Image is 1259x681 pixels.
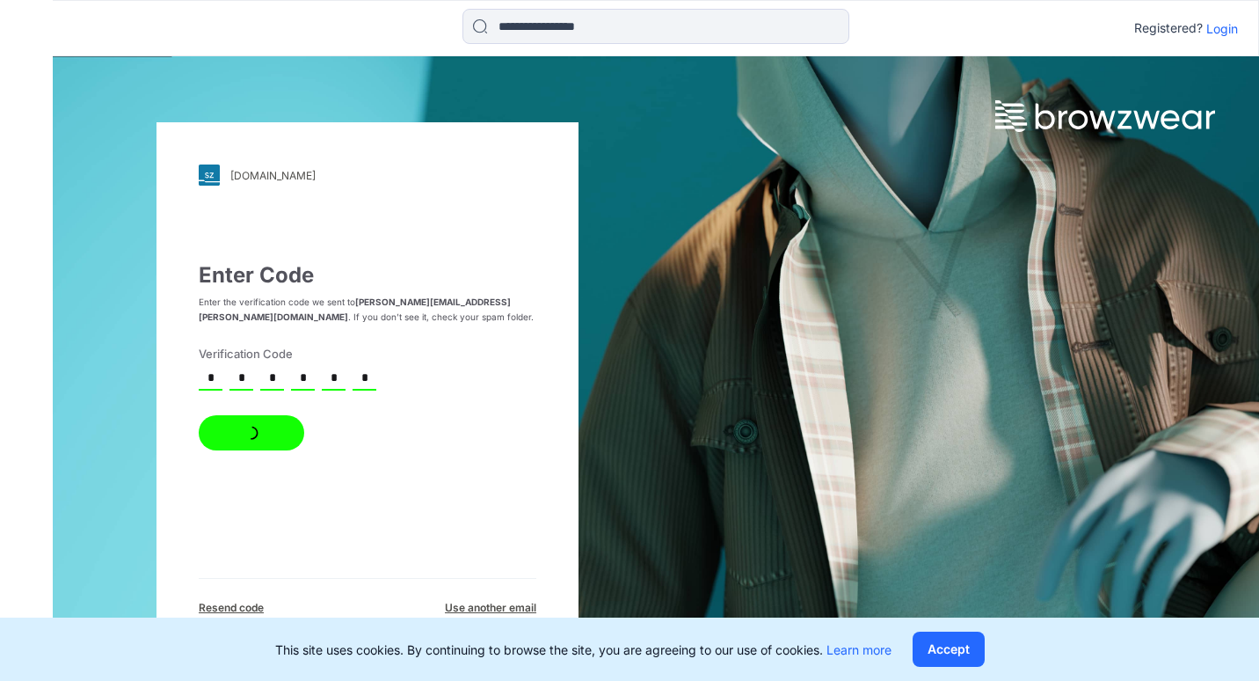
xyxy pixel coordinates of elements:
p: Registered? [1134,18,1203,39]
h3: Enter Code [199,263,536,288]
a: [DOMAIN_NAME] [199,165,536,186]
img: svg+xml;base64,PHN2ZyB3aWR0aD0iMjgiIGhlaWdodD0iMjgiIHZpZXdCb3g9IjAgMCAyOCAyOCIgZmlsbD0ibm9uZSIgeG... [199,165,220,186]
p: Login [1206,19,1238,38]
div: Resend code [199,600,264,616]
label: Verification Code [199,346,526,363]
a: Learn more [826,642,891,657]
img: browzwear-logo.73288ffb.svg [995,100,1215,132]
div: Use another email [445,600,536,616]
p: Enter the verification code we sent to . If you don’t see it, check your spam folder. [199,295,536,325]
strong: [PERSON_NAME][EMAIL_ADDRESS][PERSON_NAME][DOMAIN_NAME] [199,297,511,322]
p: This site uses cookies. By continuing to browse the site, you are agreeing to our use of cookies. [275,641,891,659]
button: Accept [913,632,985,667]
div: [DOMAIN_NAME] [230,169,316,182]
